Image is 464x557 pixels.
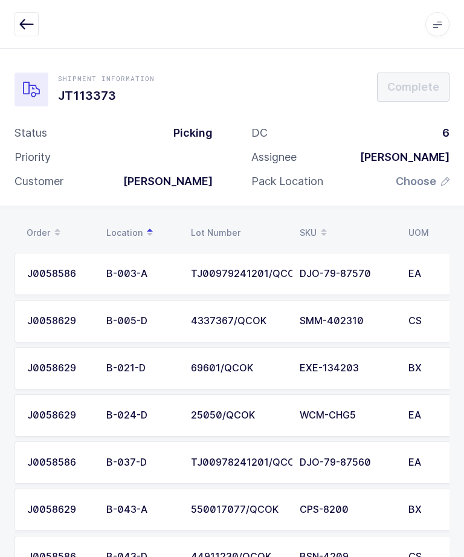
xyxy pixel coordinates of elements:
[300,504,394,515] div: CPS-8200
[106,316,176,327] div: B-005-D
[27,269,92,279] div: J0058586
[14,174,63,189] div: Customer
[106,223,176,243] div: Location
[191,504,285,515] div: 550017077/QCOK
[191,410,285,421] div: 25050/QCOK
[408,269,442,279] div: EA
[14,150,51,164] div: Priority
[408,363,442,374] div: BX
[408,410,442,421] div: EA
[408,504,442,515] div: BX
[191,457,285,468] div: TJ00978241201/QCOK
[350,150,449,164] div: [PERSON_NAME]
[191,269,285,279] div: TJ00979241201/QCOK
[251,150,297,164] div: Assignee
[387,79,439,94] span: Complete
[27,504,92,515] div: J0058629
[58,86,155,105] h1: JT113373
[300,410,394,421] div: WCM-CHG5
[191,363,285,374] div: 69601/QCOK
[106,504,176,515] div: B-043-A
[27,457,92,468] div: J0058586
[27,316,92,327] div: J0058629
[408,457,442,468] div: EA
[300,223,394,243] div: SKU
[106,363,176,374] div: B-021-D
[442,126,449,139] span: 6
[191,228,285,238] div: Lot Number
[106,269,176,279] div: B-003-A
[300,363,394,374] div: EXE-134203
[27,223,92,243] div: Order
[300,316,394,327] div: SMM-402310
[27,410,92,421] div: J0058629
[251,174,323,189] div: Pack Location
[251,126,268,140] div: DC
[114,174,213,189] div: [PERSON_NAME]
[27,363,92,374] div: J0058629
[58,74,155,83] div: Shipment Information
[300,269,394,279] div: DJO-79-87570
[106,410,176,421] div: B-024-D
[106,457,176,468] div: B-037-D
[164,126,213,140] div: Picking
[14,126,47,140] div: Status
[396,174,449,189] button: Choose
[408,228,442,238] div: UOM
[396,174,436,189] span: Choose
[300,457,394,468] div: DJO-79-87560
[191,316,285,327] div: 4337367/QCOK
[377,73,449,102] button: Complete
[408,316,442,327] div: CS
